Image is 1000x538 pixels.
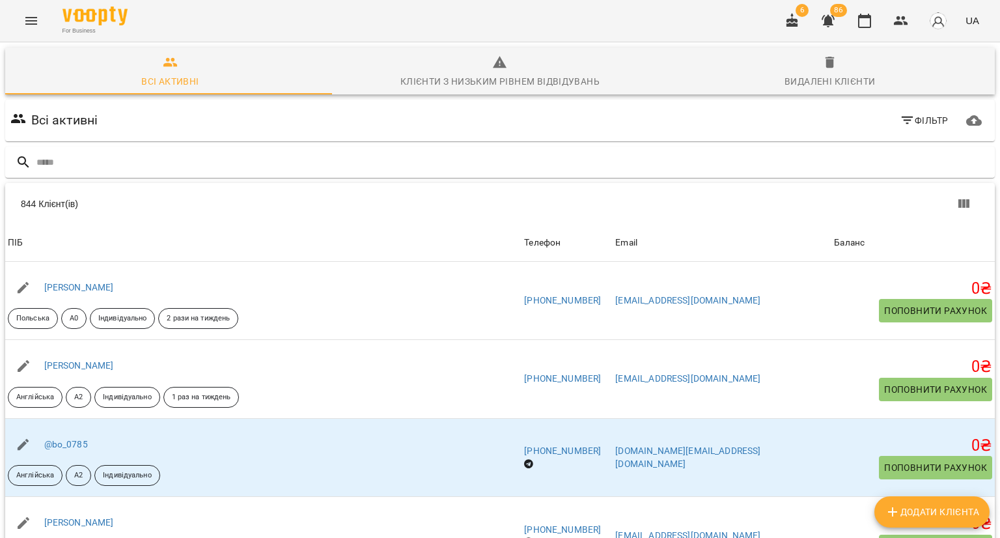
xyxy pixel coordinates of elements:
button: Вигляд колонок [948,188,979,219]
img: Voopty Logo [62,7,128,25]
span: For Business [62,27,128,35]
div: ПІБ [8,235,23,251]
div: Баланс [834,235,865,251]
p: Англійська [16,470,54,481]
a: [PERSON_NAME] [44,282,114,292]
div: 2 рази на тиждень [158,308,238,329]
a: [PHONE_NUMBER] [524,295,601,305]
button: Поповнити рахунок [879,299,992,322]
div: А2 [66,465,91,486]
div: Sort [615,235,637,251]
div: Англійська [8,387,62,408]
span: Email [615,235,829,251]
div: Всі активні [141,74,199,89]
a: [DOMAIN_NAME][EMAIL_ADDRESS][DOMAIN_NAME] [615,446,760,469]
div: Індивідуально [94,387,160,408]
div: Sort [524,235,561,251]
span: Поповнити рахунок [884,382,987,397]
p: 2 рази на тиждень [167,313,230,324]
a: [EMAIL_ADDRESS][DOMAIN_NAME] [615,295,760,305]
div: 1 раз на тиждень [163,387,240,408]
div: Англійська [8,465,62,486]
p: A2 [74,392,83,403]
span: UA [965,14,979,27]
span: Поповнити рахунок [884,303,987,319]
span: Додати клієнта [885,504,979,520]
h5: 0 ₴ [834,279,992,299]
div: Email [615,235,637,251]
button: UA [960,8,984,33]
a: [PHONE_NUMBER] [524,373,601,384]
a: [PHONE_NUMBER] [524,524,601,535]
button: Фільтр [895,109,954,132]
span: Телефон [524,235,610,251]
div: Клієнти з низьким рівнем відвідувань [400,74,600,89]
div: Sort [8,235,23,251]
div: Sort [834,235,865,251]
img: avatar_s.png [929,12,947,30]
div: Індивідуально [90,308,155,329]
p: Польська [16,313,49,324]
div: Телефон [524,235,561,251]
div: Польська [8,308,58,329]
div: A2 [66,387,91,408]
span: 86 [830,4,847,17]
button: Поповнити рахунок [879,456,992,479]
h5: 0 ₴ [834,514,992,534]
h6: Всі активні [31,110,98,130]
p: 1 раз на тиждень [172,392,231,403]
span: Поповнити рахунок [884,460,987,475]
p: Індивідуально [103,470,151,481]
p: А0 [70,313,78,324]
p: Індивідуально [98,313,146,324]
p: А2 [74,470,83,481]
p: Індивідуально [103,392,151,403]
div: Видалені клієнти [785,74,875,89]
button: Поповнити рахунок [879,378,992,401]
div: А0 [61,308,87,329]
span: Фільтр [900,113,949,128]
span: ПІБ [8,235,519,251]
a: [PHONE_NUMBER] [524,446,601,456]
a: [EMAIL_ADDRESS][DOMAIN_NAME] [615,373,760,384]
span: Баланс [834,235,992,251]
div: Table Toolbar [5,183,995,225]
button: Menu [16,5,47,36]
div: Індивідуально [94,465,160,486]
div: 844 Клієнт(ів) [21,197,513,210]
button: Додати клієнта [874,496,990,528]
h5: 0 ₴ [834,436,992,456]
p: Англійська [16,392,54,403]
a: [PERSON_NAME] [44,360,114,371]
a: [PERSON_NAME] [44,517,114,528]
h5: 0 ₴ [834,357,992,377]
span: 6 [796,4,809,17]
a: @bo_0785 [44,439,88,449]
